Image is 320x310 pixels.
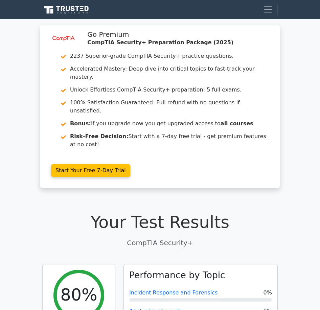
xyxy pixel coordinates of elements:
p: CompTIA Security+ [42,238,278,248]
h1: Your Test Results [42,212,278,232]
a: Incident Response and Forensics [129,289,218,296]
h3: Performance by Topic [129,270,225,281]
a: Start Your Free 7-Day Trial [51,164,130,177]
h2: 80% [60,285,97,305]
span: 0% [264,289,272,297]
button: Toggle navigation [259,3,278,16]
